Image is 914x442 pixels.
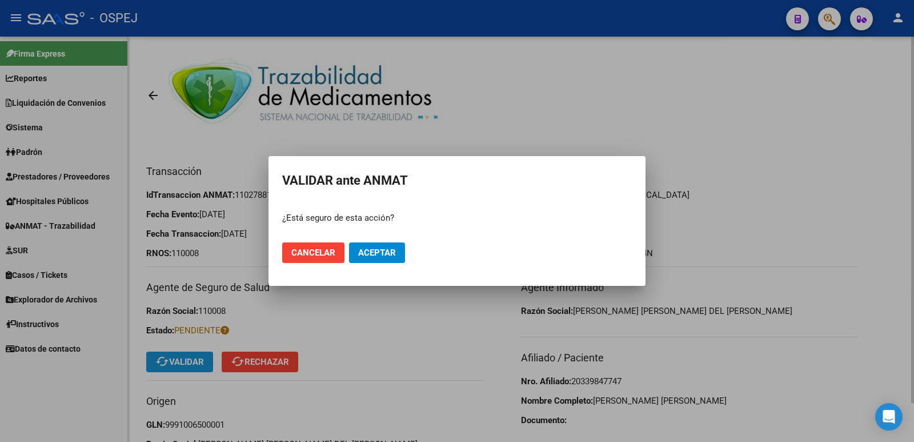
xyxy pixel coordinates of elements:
[349,242,405,263] button: Aceptar
[291,248,335,258] span: Cancelar
[875,403,903,431] div: Open Intercom Messenger
[358,248,396,258] span: Aceptar
[282,242,344,263] button: Cancelar
[282,170,632,192] h2: VALIDAR ante ANMAT
[282,212,632,225] p: ¿Está seguro de esta acción?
